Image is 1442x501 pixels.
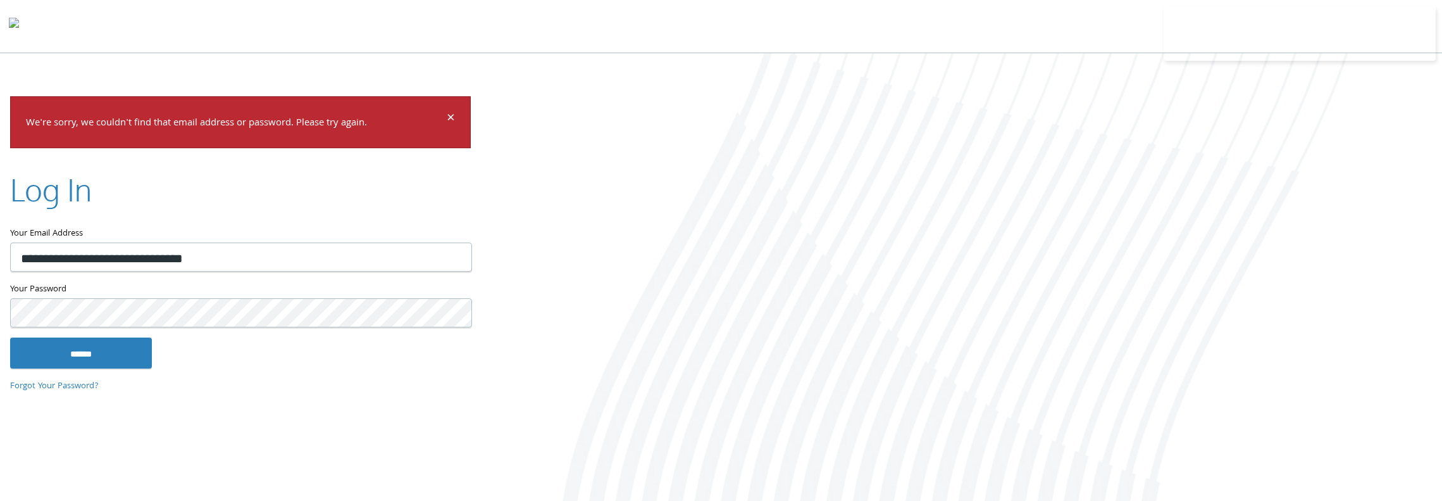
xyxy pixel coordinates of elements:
button: Dismiss alert [447,112,455,127]
h2: Log In [10,168,92,211]
a: Forgot Your Password? [10,379,99,393]
img: todyl-logo-dark.svg [9,13,19,39]
p: We're sorry, we couldn't find that email address or password. Please try again. [26,115,445,133]
label: Your Password [10,282,471,298]
span: × [447,107,455,132]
